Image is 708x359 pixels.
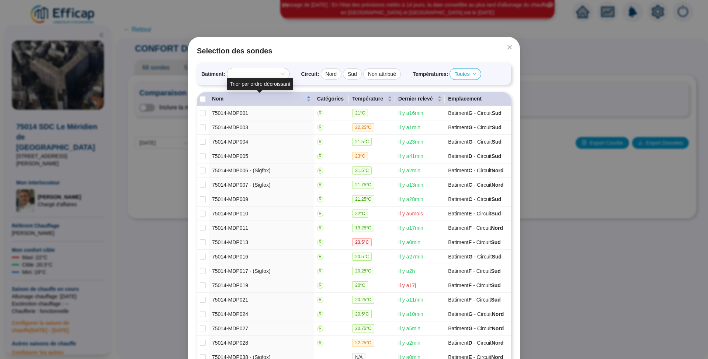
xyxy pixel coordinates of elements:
[398,153,423,159] span: Il y a 41 min
[492,110,502,116] span: Sud
[398,254,423,260] span: Il y a 27 min
[454,68,476,80] span: Toutes
[317,254,323,260] span: R
[468,297,472,303] span: F
[472,225,476,231] span: -
[476,282,501,288] span: Circuit
[398,211,423,217] span: Il y a 5 mois
[317,340,323,346] span: R
[448,211,472,217] span: Batiment
[491,225,503,231] span: Nord
[492,254,502,260] span: Sud
[201,70,225,78] span: Batiment :
[352,310,372,318] span: 20.5 °C
[448,124,472,130] span: Batiment
[197,46,511,56] span: Selection des sondes
[395,92,445,106] th: Dernier relevé
[472,340,477,346] span: -
[398,297,423,303] span: Il y a 11 min
[352,296,374,304] span: 20.25 °C
[209,120,314,135] td: 75014-MDP003
[317,168,323,174] span: R
[352,195,374,203] span: 21.25 °C
[398,311,423,317] span: Il y a 10 min
[352,95,386,103] span: Température
[448,311,472,317] span: Batiment
[209,106,314,120] td: 75014-MDP001
[477,325,504,331] span: Circuit
[468,225,472,231] span: F
[352,109,368,117] span: 21 °C
[476,239,501,245] span: Circuit
[209,178,314,192] td: 75014-MDP007 - (Sigfox)
[504,44,516,50] span: Fermer
[468,311,472,317] span: G
[317,297,323,303] span: R
[492,311,504,317] span: Nord
[472,153,477,159] span: -
[468,110,472,116] span: G
[448,282,472,288] span: Batiment
[352,238,372,246] span: 23.5 °C
[472,211,477,217] span: -
[352,281,368,289] span: 20 °C
[398,325,420,331] span: Il y a 5 min
[352,253,372,261] span: 20.5 °C
[477,211,501,217] span: Circuit
[352,324,374,332] span: 20.75 °C
[472,325,477,331] span: -
[212,95,305,103] span: Nom
[468,239,472,245] span: F
[448,153,472,159] span: Batiment
[349,92,395,106] th: Température
[491,211,501,217] span: Sud
[507,44,513,50] span: close
[468,282,472,288] span: F
[472,182,477,188] span: -
[491,297,500,303] span: Sud
[468,254,472,260] span: G
[317,196,323,203] span: R
[468,124,472,130] span: G
[468,182,472,188] span: C
[448,168,472,173] span: Batiment
[468,211,472,217] span: E
[343,68,362,80] div: Sud
[477,254,502,260] span: Circuit
[317,282,323,289] span: R
[398,182,423,188] span: Il y a 13 min
[413,70,448,78] span: Températures :
[398,95,436,103] span: Dernier relevé
[492,153,501,159] span: Sud
[398,110,423,116] span: Il y a 16 min
[477,153,501,159] span: Circuit
[317,153,323,159] span: R
[317,268,323,274] span: R
[321,68,341,80] div: Nord
[448,268,472,274] span: Batiment
[472,239,476,245] span: -
[468,168,472,173] span: C
[448,239,472,245] span: Batiment
[477,311,504,317] span: Circuit
[468,340,472,346] span: D
[476,225,503,231] span: Circuit
[472,72,477,76] span: down
[448,340,472,346] span: Batiment
[491,268,500,274] span: Sud
[472,254,477,260] span: -
[468,196,472,202] span: C
[317,239,323,246] span: R
[209,250,314,264] td: 75014-MDP016
[477,139,502,145] span: Circuit
[448,325,472,331] span: Batiment
[301,70,319,78] span: Circuit :
[468,325,472,331] span: G
[398,196,423,202] span: Il y a 28 min
[317,325,323,332] span: R
[492,168,504,173] span: Nord
[398,225,423,231] span: Il y a 17 min
[472,311,477,317] span: -
[448,139,472,145] span: Batiment
[209,321,314,336] td: 75014-MDP027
